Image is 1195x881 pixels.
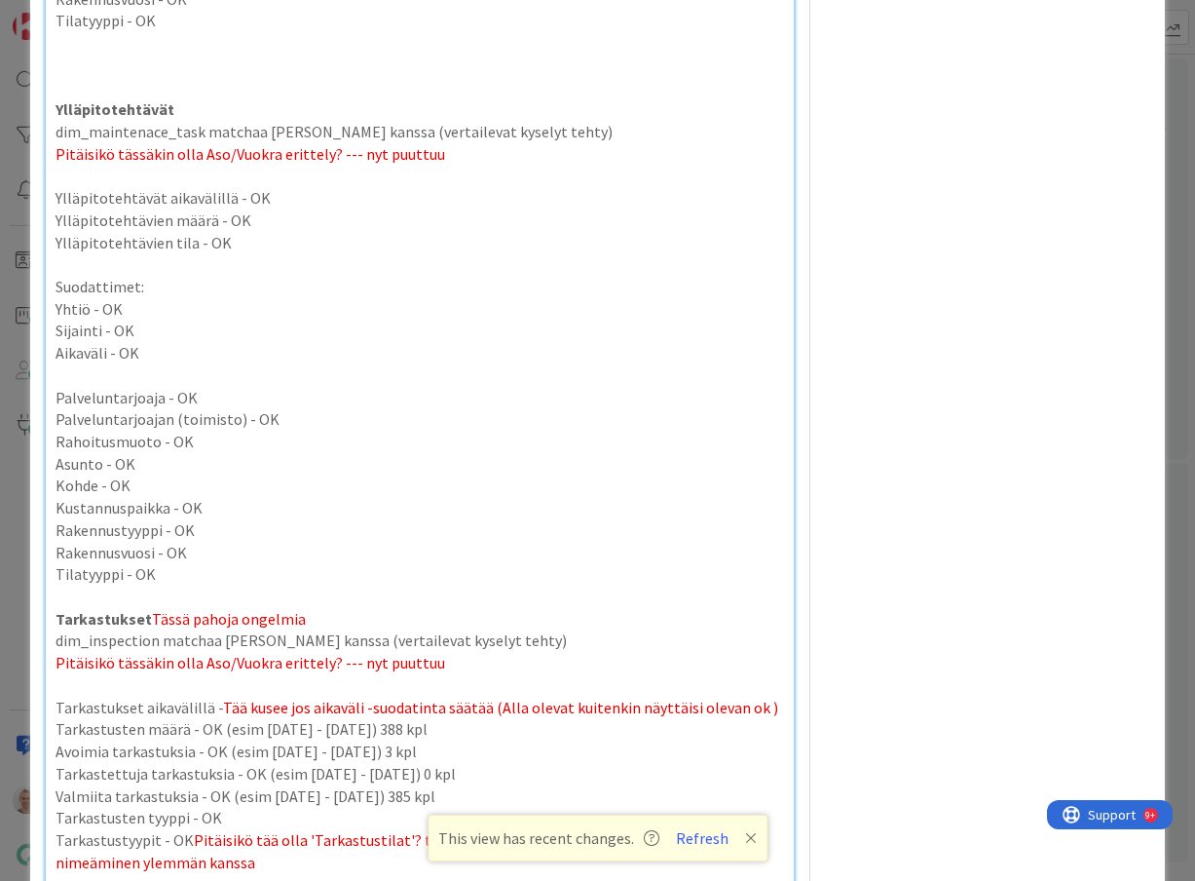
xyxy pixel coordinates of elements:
p: Ylläpitotehtävien määrä - OK [56,210,785,232]
p: Palveluntarjoaja - OK [56,387,785,409]
p: Yhtiö - OK [56,298,785,321]
p: Palveluntarjoajan (toimisto) - OK [56,408,785,431]
p: dim_maintenace_task matchaa [PERSON_NAME] kanssa (vertailevat kyselyt tehty) [56,121,785,143]
p: Tarkastukset aikavälillä - [56,697,785,719]
p: Rakennusvuosi - OK [56,542,785,564]
span: Pitäisikö tää olla 'Tarkastustilat'? tai '[GEOGRAPHIC_DATA] status'? Harhaanjohtava nimeäminen yl... [56,830,766,872]
span: Tässä pahoja ongelmia [152,609,306,629]
p: Tilatyyppi - OK [56,563,785,586]
p: Aikaväli - OK [56,342,785,364]
p: Tarkastusten tyyppi - OK [56,807,785,829]
span: Pitäisikö tässäkin olla Aso/Vuokra erittely? --- nyt puuttuu [56,144,445,164]
strong: Ylläpitotehtävät [56,99,174,119]
strong: Tarkastukset [56,609,152,629]
p: Valmiita tarkastuksia - OK (esim [DATE] - [DATE]) 385 kpl [56,785,785,808]
p: Asunto - OK [56,453,785,476]
p: Tilatyyppi - OK [56,10,785,32]
p: Tarkastettuja tarkastuksia - OK (esim [DATE] - [DATE]) 0 kpl [56,763,785,785]
p: Sijainti - OK [56,320,785,342]
button: Refresh [669,825,735,851]
p: Rahoitusmuoto - OK [56,431,785,453]
p: Kohde - OK [56,475,785,497]
p: Ylläpitotehtävät aikavälillä - OK [56,187,785,210]
span: Support [41,3,89,26]
p: dim_inspection matchaa [PERSON_NAME] kanssa (vertailevat kyselyt tehty) [56,630,785,652]
p: Suodattimet: [56,276,785,298]
span: Pitäisikö tässäkin olla Aso/Vuokra erittely? --- nyt puuttuu [56,653,445,672]
p: Rakennustyyppi - OK [56,519,785,542]
span: Tää kusee jos aikaväli -suodatinta säätää (Alla olevat kuitenkin näyttäisi olevan ok ) [223,698,778,717]
p: Kustannuspaikka - OK [56,497,785,519]
p: Ylläpitotehtävien tila - OK [56,232,785,254]
span: This view has recent changes. [438,826,659,850]
div: 9+ [98,8,108,23]
p: Tarkastustyypit - OK [56,829,785,873]
p: Tarkastusten määrä - OK (esim [DATE] - [DATE]) 388 kpl [56,718,785,741]
p: Avoimia tarkastuksia - OK (esim [DATE] - [DATE]) 3 kpl [56,741,785,763]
